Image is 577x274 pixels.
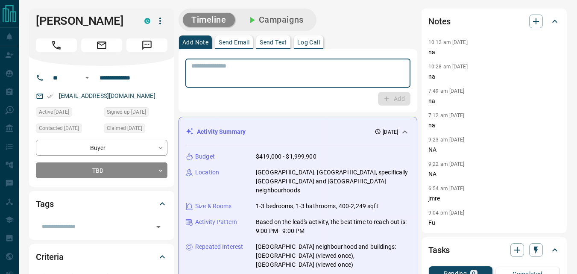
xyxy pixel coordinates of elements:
div: Buyer [36,140,167,156]
span: Call [36,38,77,52]
p: 6:54 am [DATE] [428,186,465,192]
div: Wed Oct 01 2025 [104,124,167,136]
div: condos.ca [144,18,150,24]
p: na [428,121,560,130]
p: Repeated Interest [195,242,243,251]
p: na [428,97,560,106]
div: Criteria [36,247,167,267]
span: Claimed [DATE] [107,124,142,133]
p: [GEOGRAPHIC_DATA], [GEOGRAPHIC_DATA], specifically [GEOGRAPHIC_DATA] and [GEOGRAPHIC_DATA] neighb... [256,168,410,195]
h2: Tasks [428,243,450,257]
p: 9:04 pm [DATE] [428,210,465,216]
p: Location [195,168,219,177]
div: Tasks [428,240,560,260]
p: 9:22 am [DATE] [428,161,465,167]
p: 7:12 am [DATE] [428,112,465,118]
a: [EMAIL_ADDRESS][DOMAIN_NAME] [59,92,155,99]
p: NA [428,145,560,154]
p: Add Note [182,39,208,45]
p: Based on the lead's activity, the best time to reach out is: 9:00 PM - 9:00 PM [256,218,410,236]
div: Tags [36,194,167,214]
p: 7:49 am [DATE] [428,88,465,94]
button: Timeline [183,13,235,27]
h2: Criteria [36,250,64,264]
div: Wed Sep 24 2025 [36,107,100,119]
p: [GEOGRAPHIC_DATA] neighbourhood and buildings: [GEOGRAPHIC_DATA] (viewed once), [GEOGRAPHIC_DATA]... [256,242,410,269]
h1: [PERSON_NAME] [36,14,132,28]
button: Campaigns [238,13,312,27]
button: Open [152,221,164,233]
div: TBD [36,162,167,178]
h2: Tags [36,197,53,211]
p: Size & Rooms [195,202,232,211]
div: Activity Summary[DATE] [186,124,410,140]
p: na [428,72,560,81]
p: 10:12 am [DATE] [428,39,468,45]
p: Activity Pattern [195,218,237,227]
div: Wed Sep 24 2025 [104,107,167,119]
p: 9:23 am [DATE] [428,137,465,143]
span: Active [DATE] [39,108,69,116]
p: Activity Summary [197,127,246,136]
div: Wed Oct 01 2025 [36,124,100,136]
p: Send Text [260,39,287,45]
span: Message [126,38,167,52]
p: na [428,48,560,57]
div: Notes [428,11,560,32]
p: $419,000 - $1,999,900 [256,152,316,161]
p: Budget [195,152,215,161]
svg: Email Verified [47,93,53,99]
p: [DATE] [383,128,398,136]
p: jmre [428,194,560,203]
p: NA [428,170,560,179]
span: Email [81,38,122,52]
h2: Notes [428,15,451,28]
button: Open [82,73,92,83]
span: Signed up [DATE] [107,108,146,116]
p: Fu [428,218,560,227]
span: Contacted [DATE] [39,124,79,133]
p: 10:28 am [DATE] [428,64,468,70]
p: Send Email [219,39,249,45]
p: Log Call [297,39,320,45]
p: 1-3 bedrooms, 1-3 bathrooms, 400-2,249 sqft [256,202,378,211]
